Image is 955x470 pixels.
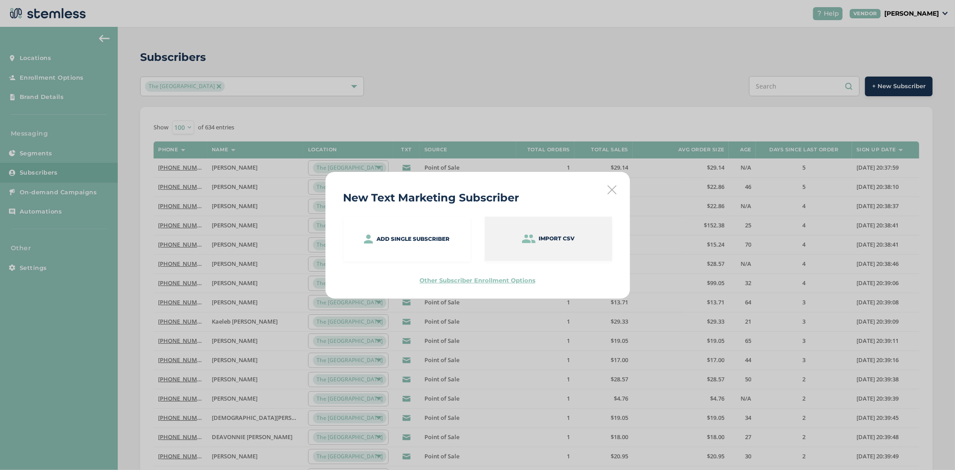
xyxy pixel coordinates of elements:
[343,190,519,206] h2: New Text Marketing Subscriber
[910,427,955,470] iframe: Chat Widget
[522,235,535,243] img: icon-people-8ccbccc7.svg
[364,235,373,244] img: icon-person-4bab5b8d.svg
[420,277,535,284] label: Other Subscriber Enrollment Options
[539,235,575,243] p: Import CSV
[377,235,450,243] p: Add single subscriber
